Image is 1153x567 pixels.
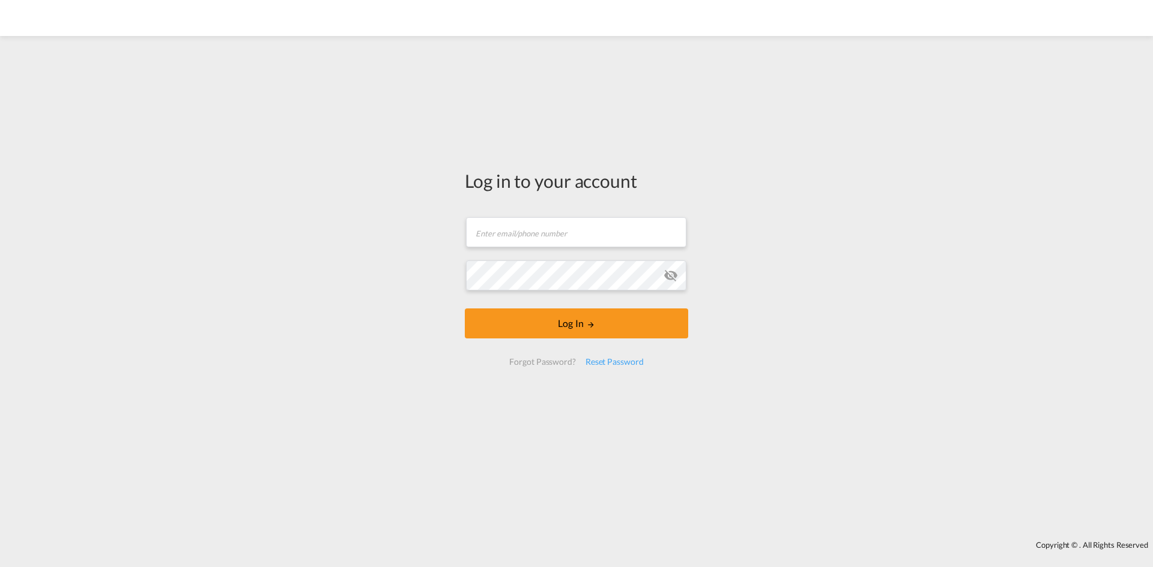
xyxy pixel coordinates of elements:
div: Forgot Password? [504,351,580,373]
button: LOGIN [465,308,688,338]
div: Log in to your account [465,168,688,193]
md-icon: icon-eye-off [664,268,678,283]
input: Enter email/phone number [466,217,686,247]
div: Reset Password [581,351,649,373]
